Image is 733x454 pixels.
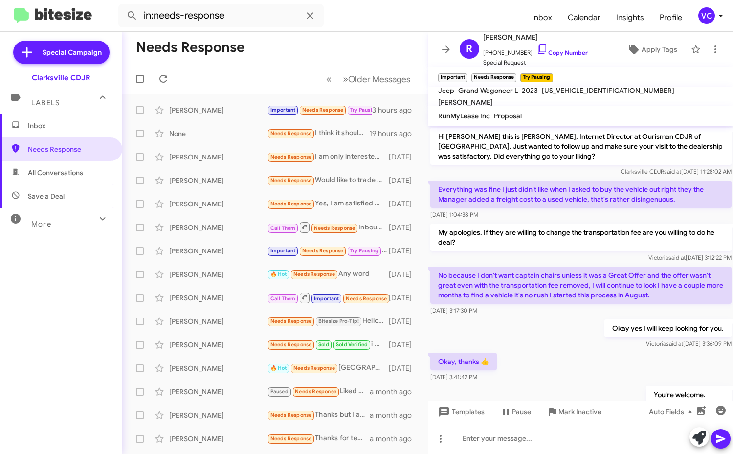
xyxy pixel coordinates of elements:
[28,121,111,131] span: Inbox
[295,388,336,395] span: Needs Response
[314,295,339,302] span: Important
[302,248,344,254] span: Needs Response
[118,4,324,27] input: Search
[430,307,477,314] span: [DATE] 3:17:30 PM
[270,341,312,348] span: Needs Response
[270,107,296,113] span: Important
[369,129,420,138] div: 19 hours ago
[389,223,420,232] div: [DATE]
[267,339,389,350] div: i was offered 12500 was trying to get 14500 and trying to get a little better deal since im tryin...
[539,403,609,421] button: Mark Inactive
[348,74,410,85] span: Older Messages
[270,412,312,418] span: Needs Response
[270,225,296,231] span: Call Them
[293,365,335,371] span: Needs Response
[494,112,522,120] span: Proposal
[389,199,420,209] div: [DATE]
[32,73,90,83] div: Clarksville CDJR
[267,316,389,327] div: Hello [PERSON_NAME], I asked the team for a pre purchase inspection. But never heard back. I can'...
[483,31,588,43] span: [PERSON_NAME]
[267,386,370,397] div: Liked “Thank you for the update.”
[652,3,690,32] span: Profile
[169,317,267,326] div: [PERSON_NAME]
[524,3,560,32] span: Inbox
[169,410,267,420] div: [PERSON_NAME]
[698,7,715,24] div: VC
[668,254,685,261] span: said at
[389,317,420,326] div: [DATE]
[641,403,704,421] button: Auto Fields
[438,112,490,120] span: RunMyLease Inc
[318,341,330,348] span: Sold
[169,105,267,115] div: [PERSON_NAME]
[466,41,472,57] span: R
[483,43,588,58] span: [PHONE_NUMBER]
[512,403,531,421] span: Pause
[389,246,420,256] div: [DATE]
[31,220,51,228] span: More
[267,151,389,162] div: I am only interested in O% interest and the summit model in the 2 tone white and black with the t...
[343,73,348,85] span: »
[326,73,332,85] span: «
[690,7,722,24] button: VC
[370,434,420,444] div: a month ago
[270,295,296,302] span: Call Them
[346,295,387,302] span: Needs Response
[336,341,368,348] span: Sold Verified
[267,198,389,209] div: Yes, I am satisfied with it.
[270,154,312,160] span: Needs Response
[169,152,267,162] div: [PERSON_NAME]
[270,248,296,254] span: Important
[389,270,420,279] div: [DATE]
[169,246,267,256] div: [PERSON_NAME]
[169,340,267,350] div: [PERSON_NAME]
[267,269,389,280] div: Any word
[389,152,420,162] div: [DATE]
[270,130,312,136] span: Needs Response
[28,168,83,178] span: All Conversations
[430,267,732,304] p: No because I don't want captain chairs unless it was a Great Offer and the offer wasn't great eve...
[608,3,652,32] span: Insights
[492,403,539,421] button: Pause
[321,69,416,89] nav: Page navigation example
[337,69,416,89] button: Next
[372,105,420,115] div: 3 hours ago
[438,73,467,82] small: Important
[645,340,731,347] span: Victoria [DATE] 3:36:09 PM
[169,387,267,397] div: [PERSON_NAME]
[267,409,370,421] div: Thanks but I am no longer interested. I bought something else.
[617,41,686,58] button: Apply Tags
[560,3,608,32] a: Calendar
[314,225,355,231] span: Needs Response
[430,353,497,370] p: Okay, thanks 👍
[43,47,102,57] span: Special Campaign
[136,40,244,55] h1: Needs Response
[169,293,267,303] div: [PERSON_NAME]
[13,41,110,64] a: Special Campaign
[350,248,378,254] span: Try Pausing
[169,434,267,444] div: [PERSON_NAME]
[645,386,731,404] p: You're welcome.
[267,245,389,256] div: I will speak with my wife and get back to u
[389,176,420,185] div: [DATE]
[389,363,420,373] div: [DATE]
[267,433,370,444] div: Thanks for texting us. We will be with you shortly. In the meantime, you can use this link to sav...
[267,292,389,304] div: What steps
[169,363,267,373] div: [PERSON_NAME]
[169,270,267,279] div: [PERSON_NAME]
[436,403,485,421] span: Templates
[293,271,335,277] span: Needs Response
[389,340,420,350] div: [DATE]
[471,73,516,82] small: Needs Response
[169,199,267,209] div: [PERSON_NAME]
[370,387,420,397] div: a month ago
[28,144,111,154] span: Needs Response
[664,168,681,175] span: said at
[270,271,287,277] span: 🔥 Hot
[649,403,696,421] span: Auto Fields
[320,69,337,89] button: Previous
[28,191,65,201] span: Save a Deal
[169,129,267,138] div: None
[430,373,477,381] span: [DATE] 3:41:42 PM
